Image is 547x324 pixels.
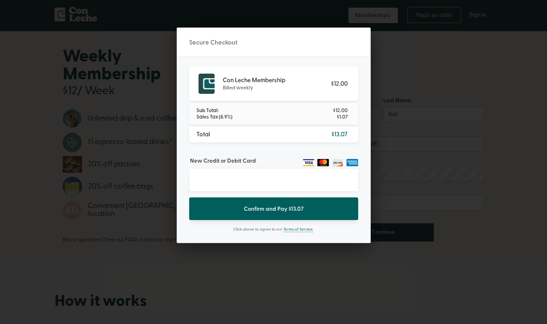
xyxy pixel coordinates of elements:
[337,114,348,120] div: $1.07
[233,226,283,233] div: Click above to agree to our
[189,197,358,220] button: Confirm and Pay $13.07
[333,107,348,114] div: $12.00
[283,227,313,232] a: Terms of Service
[196,107,219,114] div: Sub Total:
[196,131,217,138] div: Total
[331,80,348,88] div: $12.00
[196,176,352,184] iframe: Secure card payment input frame
[223,85,253,91] div: weekly
[223,85,235,91] span: Billed
[196,114,232,120] div: Sales Tax (8.9%)
[223,76,285,84] div: Con Leche Membership
[332,131,348,138] div: $13.07
[189,38,237,47] div: Secure Checkout
[189,157,256,165] label: New Credit or Debit Card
